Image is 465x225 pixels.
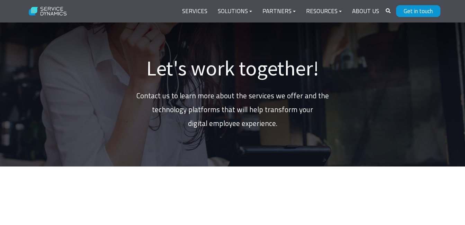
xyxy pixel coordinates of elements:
a: Get in touch [396,5,440,17]
a: Partners [257,3,301,20]
img: Service Dynamics Logo - White [25,2,71,20]
p: Contact us to learn more about the services we offer and the technology platforms that will help ... [127,89,338,144]
div: Navigation Menu [177,3,384,20]
a: Services [177,3,213,20]
a: About Us [347,3,384,20]
h1: Let's work together! [127,56,338,81]
a: Solutions [213,3,257,20]
a: Resources [301,3,347,20]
